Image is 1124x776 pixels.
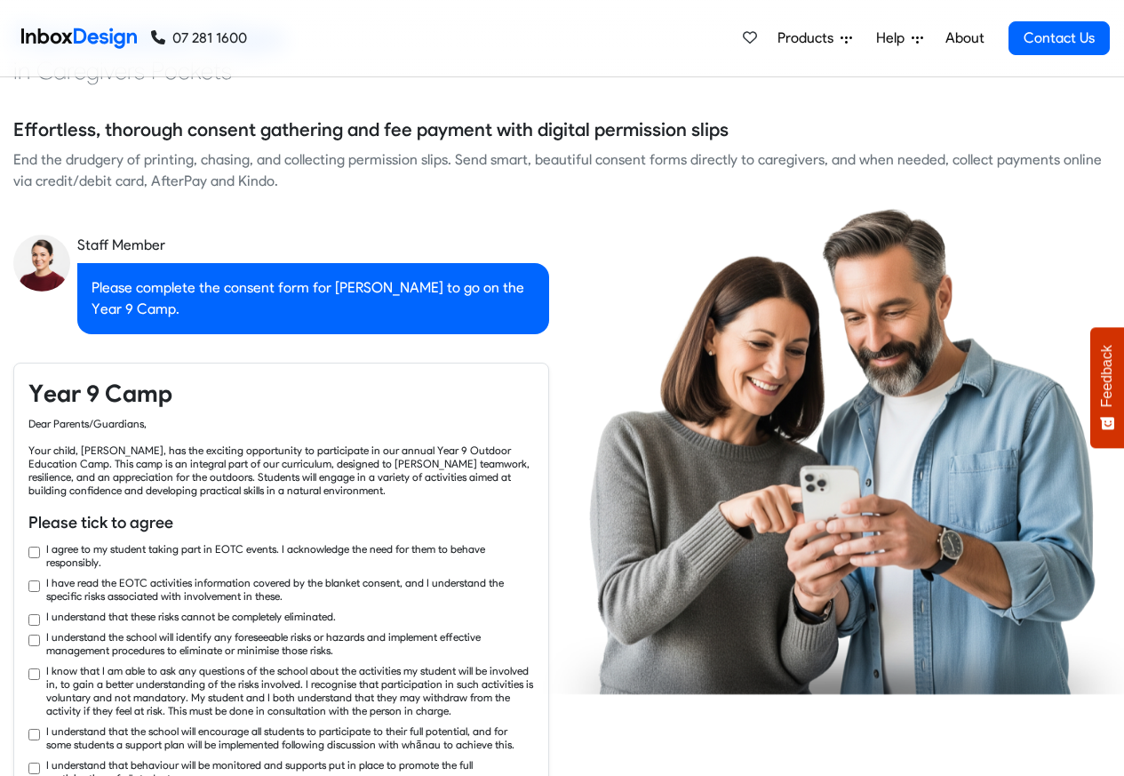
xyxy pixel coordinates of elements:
label: I understand that the school will encourage all students to participate to their full potential, ... [46,724,534,751]
span: Feedback [1099,345,1115,407]
button: Feedback - Show survey [1090,327,1124,448]
label: I understand the school will identify any foreseeable risks or hazards and implement effective ma... [46,630,534,657]
span: Products [777,28,841,49]
a: Contact Us [1008,21,1110,55]
a: About [940,20,989,56]
a: 07 281 1600 [151,28,247,49]
h6: Please tick to agree [28,511,534,534]
div: End the drudgery of printing, chasing, and collecting permission slips. Send smart, beautiful con... [13,149,1111,192]
a: Help [869,20,930,56]
div: Staff Member [77,235,549,256]
label: I have read the EOTC activities information covered by the blanket consent, and I understand the ... [46,576,534,603]
h5: Effortless, thorough consent gathering and fee payment with digital permission slips [13,116,729,143]
a: Products [770,20,859,56]
h4: Year 9 Camp [28,378,534,410]
div: Please complete the consent form for [PERSON_NAME] to go on the Year 9 Camp. [77,263,549,334]
div: Dear Parents/Guardians, Your child, [PERSON_NAME], has the exciting opportunity to participate in... [28,417,534,497]
label: I agree to my student taking part in EOTC events. I acknowledge the need for them to behave respo... [46,542,534,569]
label: I know that I am able to ask any questions of the school about the activities my student will be ... [46,664,534,717]
img: staff_avatar.png [13,235,70,292]
span: Help [876,28,912,49]
label: I understand that these risks cannot be completely eliminated. [46,610,336,623]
